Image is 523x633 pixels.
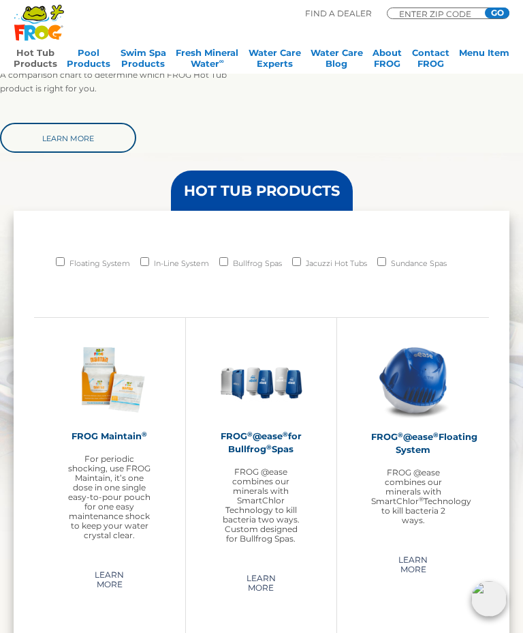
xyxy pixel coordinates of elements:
[391,254,447,273] label: Sundance Spas
[220,467,303,544] p: FROG @ease combines our minerals with SmartChlor Technology to kill bacteria two ways. Custom des...
[471,581,507,617] img: openIcon
[371,338,455,422] img: hot-tub-product-atease-system-300x300.png
[371,430,455,456] h2: FROG @ease Floating System
[68,454,151,540] p: For periodic shocking, use FROG Maintain, it’s one dose in one single easy-to-pour pouch for one ...
[220,338,303,422] img: bullfrog-product-hero-300x300.png
[249,47,301,74] a: Water CareExperts
[305,8,372,20] p: Find A Dealer
[266,443,272,451] sup: ®
[142,430,147,438] sup: ®
[220,430,303,456] h2: FROG @ease for Bullfrog Spas
[247,430,253,438] sup: ®
[311,47,363,74] a: Water CareBlog
[233,254,282,273] label: Bullfrog Spas
[219,57,224,65] sup: ∞
[154,254,209,273] label: In-Line System
[68,430,151,443] h2: FROG Maintain
[459,47,509,74] a: Menu Item
[433,431,439,439] sup: ®
[176,47,238,74] a: Fresh MineralWater∞
[398,10,479,17] input: Zip Code Form
[371,338,455,526] a: FROG®@ease®Floating SystemFROG @ease combines our minerals with SmartChlor®Technology to kill bac...
[67,47,110,74] a: PoolProducts
[371,549,455,580] a: Learn More
[121,47,166,74] a: Swim SpaProducts
[220,338,303,544] a: FROG®@ease®for Bullfrog®SpasFROG @ease combines our minerals with SmartChlor Technology to kill b...
[306,254,367,273] label: Jacuzzi Hot Tubs
[68,338,151,422] img: Frog_Maintain_Hero-2-v2-300x300.png
[68,564,151,595] a: Learn More
[68,338,151,541] a: FROG Maintain®For periodic shocking, use FROG Maintain, it’s one dose in one single easy-to-pour ...
[14,47,57,74] a: Hot TubProducts
[283,430,288,438] sup: ®
[69,254,130,273] label: Floating System
[373,47,402,74] a: AboutFROG
[398,431,403,439] sup: ®
[220,568,303,599] a: Learn More
[419,495,424,503] sup: ®
[412,47,449,74] a: ContactFROG
[184,183,340,198] h3: HOT TUB PRODUCTS
[371,468,455,525] p: FROG @ease combines our minerals with SmartChlor Technology to kill bacteria 2 ways.
[485,8,509,18] input: GO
